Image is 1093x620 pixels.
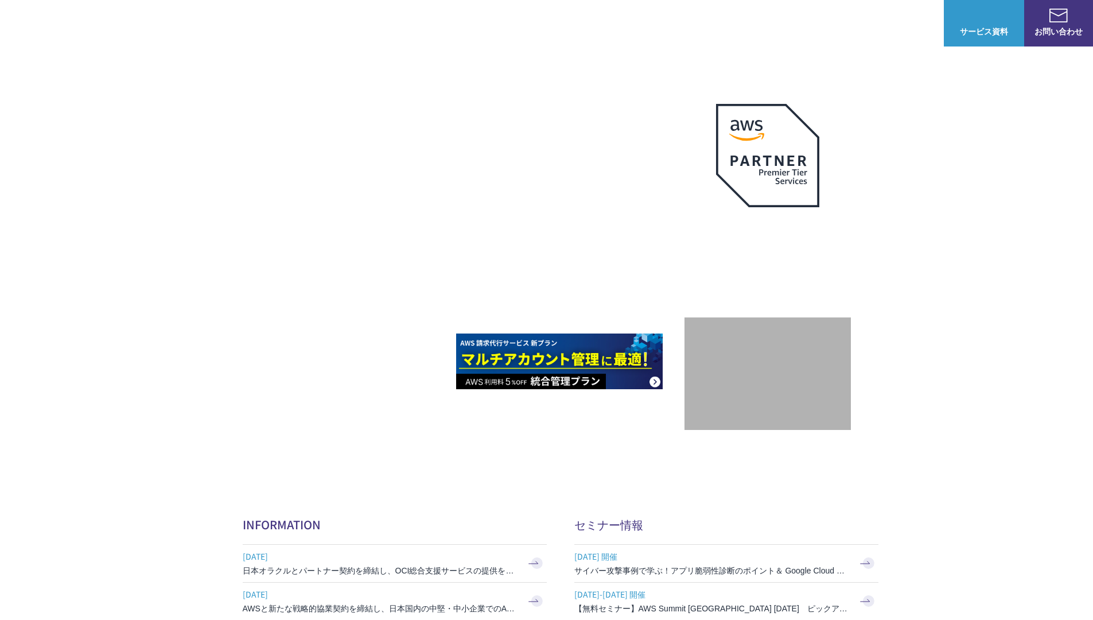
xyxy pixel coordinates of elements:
a: [DATE] 日本オラクルとパートナー契約を締結し、OCI総合支援サービスの提供を開始 [243,545,547,582]
img: 契約件数 [707,335,828,418]
a: [DATE] 開催 サイバー攻撃事例で学ぶ！アプリ脆弱性診断のポイント＆ Google Cloud セキュリティ対策 [574,545,878,582]
span: [DATE]-[DATE] 開催 [574,586,850,603]
img: AWS総合支援サービス C-Chorus サービス資料 [975,9,993,22]
span: サービス資料 [944,25,1024,37]
h3: 【無料セミナー】AWS Summit [GEOGRAPHIC_DATA] [DATE] ピックアップセッション [574,603,850,614]
span: [DATE] 開催 [574,548,850,565]
p: サービス [597,17,641,29]
em: AWS [754,221,780,238]
h3: AWSと新たな戦略的協業契約を締結し、日本国内の中堅・中小企業でのAWS活用を加速 [243,603,518,614]
img: AWS請求代行サービス 統合管理プラン [456,334,663,389]
span: [DATE] [243,586,518,603]
h2: INFORMATION [243,516,547,533]
img: お問い合わせ [1049,9,1068,22]
p: ナレッジ [834,17,877,29]
h2: セミナー情報 [574,516,878,533]
span: [DATE] [243,548,518,565]
img: AWSとの戦略的協業契約 締結 [243,334,449,389]
span: NHN テコラス AWS総合支援サービス [132,11,215,35]
a: 導入事例 [779,17,811,29]
img: AWSプレミアティアサービスパートナー [716,104,819,207]
p: 業種別ソリューション [664,17,756,29]
a: [DATE]-[DATE] 開催 【無料セミナー】AWS Summit [GEOGRAPHIC_DATA] [DATE] ピックアップセッション [574,583,878,620]
a: ログイン [900,17,932,29]
h3: 日本オラクルとパートナー契約を締結し、OCI総合支援サービスの提供を開始 [243,565,518,576]
h3: サイバー攻撃事例で学ぶ！アプリ脆弱性診断のポイント＆ Google Cloud セキュリティ対策 [574,565,850,576]
p: 強み [547,17,574,29]
h1: AWS ジャーニーの 成功を実現 [243,189,684,299]
span: お問い合わせ [1024,25,1093,37]
p: AWSの導入からコスト削減、 構成・運用の最適化からデータ活用まで 規模や業種業態を問わない マネージドサービスで [243,127,684,177]
a: [DATE] AWSと新たな戦略的協業契約を締結し、日本国内の中堅・中小企業でのAWS活用を加速 [243,583,547,620]
a: AWS総合支援サービス C-Chorus NHN テコラスAWS総合支援サービス [17,9,215,37]
p: 最上位プレミアティア サービスパートナー [702,221,833,265]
